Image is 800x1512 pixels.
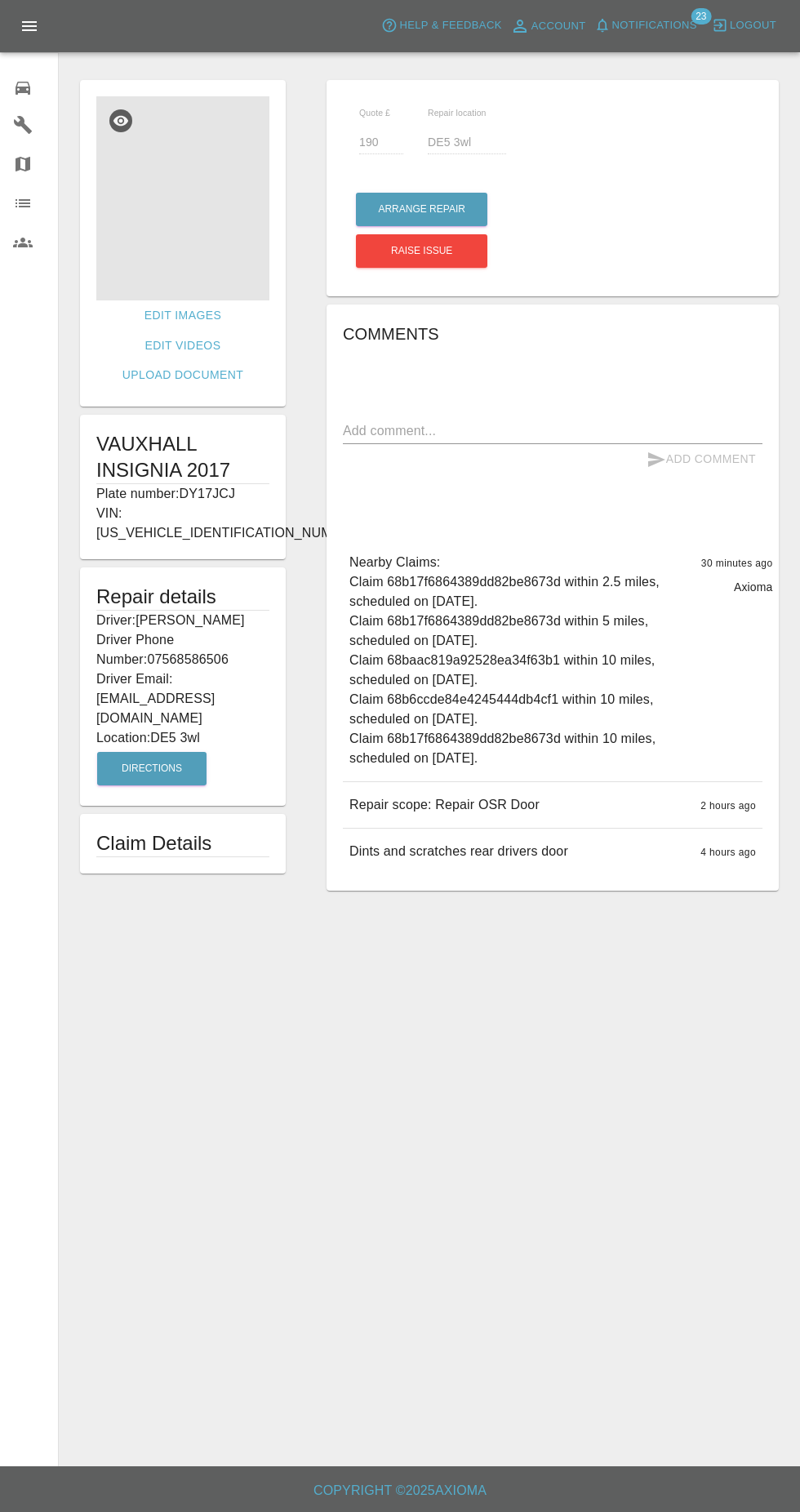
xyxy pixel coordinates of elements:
[96,484,269,504] p: Plate number: DY17JCJ
[96,431,269,483] h1: VAUXHALL INSIGNIA 2017
[700,800,756,812] span: 2 hours ago
[10,7,49,46] button: Open drawer
[399,16,501,35] span: Help & Feedback
[612,16,697,35] span: Notifications
[701,558,773,569] span: 30 minutes ago
[700,847,756,858] span: 4 hours ago
[138,300,228,331] a: Edit Images
[96,669,269,728] p: Driver Email: [EMAIL_ADDRESS][DOMAIN_NAME]
[590,13,701,38] button: Notifications
[13,1479,787,1502] h6: Copyright © 2025 Axioma
[349,795,540,815] p: Repair scope: Repair OSR Door
[359,108,390,118] span: Quote £
[96,504,269,543] p: VIN: [US_VEHICLE_IDENTIFICATION_NUMBER]
[349,553,688,768] p: Nearby Claims: Claim 68b17f6864389dd82be8673d within 2.5 miles, scheduled on [DATE]. Claim 68b17f...
[708,13,780,38] button: Logout
[428,108,487,118] span: Repair location
[506,13,590,39] a: Account
[96,630,269,669] p: Driver Phone Number: 07568586506
[97,752,207,785] button: Directions
[377,13,505,38] button: Help & Feedback
[531,17,586,36] span: Account
[734,579,773,595] p: Axioma
[96,584,269,610] h5: Repair details
[356,193,487,226] button: Arrange Repair
[96,830,269,856] h1: Claim Details
[139,331,228,361] a: Edit Videos
[691,8,711,24] span: 23
[730,16,776,35] span: Logout
[349,842,568,861] p: Dints and scratches rear drivers door
[96,728,269,748] p: Location: DE5 3wl
[96,96,269,300] img: 69182ba0-1242-4f3e-af7d-c03bc1fadc02
[343,321,762,347] h6: Comments
[356,234,487,268] button: Raise issue
[116,360,250,390] a: Upload Document
[96,611,269,630] p: Driver: [PERSON_NAME]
